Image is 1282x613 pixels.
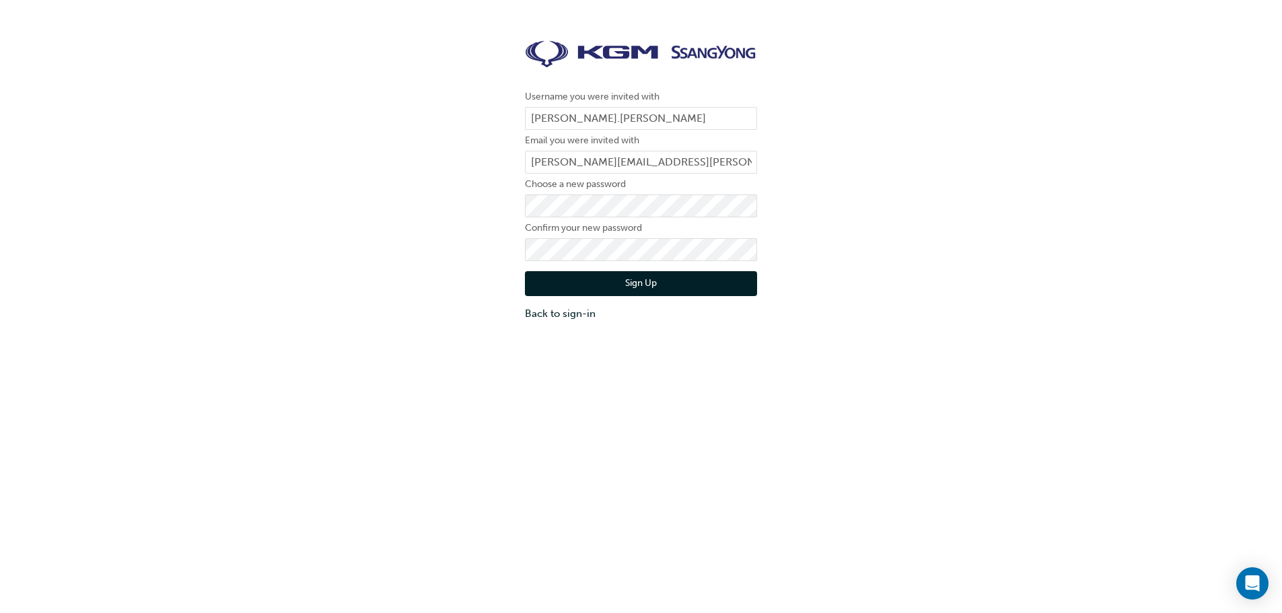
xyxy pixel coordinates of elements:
label: Choose a new password [525,176,757,192]
label: Username you were invited with [525,89,757,105]
label: Email you were invited with [525,133,757,149]
input: Username [525,107,757,130]
img: kgm [525,40,757,69]
button: Sign Up [525,271,757,297]
div: Open Intercom Messenger [1236,567,1269,600]
a: Back to sign-in [525,306,757,322]
label: Confirm your new password [525,220,757,236]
